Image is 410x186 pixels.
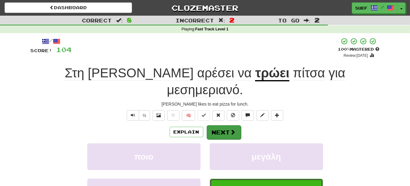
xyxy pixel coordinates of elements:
small: Review: [DATE] [344,53,368,58]
div: Mastered [338,47,380,52]
div: Text-to-speech controls [126,110,150,121]
span: 2 [229,16,235,24]
span: 104 [56,46,72,53]
button: Add to collection (alt+a) [271,110,283,121]
span: : [304,18,310,23]
span: 8 [127,16,132,24]
span: . [167,66,345,97]
span: / [381,5,384,9]
span: Correct [82,17,112,23]
button: Reset to 0% Mastered (alt+r) [212,110,224,121]
button: μεγάλη [210,143,323,170]
span: μεγάλη [252,152,281,161]
span: αρέσει [197,66,234,80]
span: ποιο [134,152,153,161]
button: Show image (alt+x) [152,110,165,121]
button: Play sentence audio (ctl+space) [127,110,139,121]
button: 🧠 [182,110,195,121]
span: Incorrect [175,17,214,23]
strong: Fast Track Level 1 [195,27,229,31]
div: / [31,37,72,45]
span: [PERSON_NAME] [88,66,194,80]
span: να [238,66,251,80]
span: Score: [31,48,53,53]
span: 2 [314,16,320,24]
a: Dashboard [5,2,132,13]
button: Next [207,125,241,139]
a: Clozemaster [141,2,269,13]
button: Favorite sentence (alt+f) [167,110,179,121]
span: πίτσα [293,66,325,80]
span: : [218,18,225,23]
span: 100 % [338,47,350,52]
button: ποιο [87,143,201,170]
button: Discuss sentence (alt+u) [242,110,254,121]
button: Ignore sentence (alt+i) [227,110,239,121]
button: Explain [170,127,203,137]
u: τρώει [255,66,289,81]
button: Set this sentence to 100% Mastered (alt+m) [197,110,210,121]
span: Στη [65,66,84,80]
button: ½ [139,110,150,121]
span: μεσημεριανό [167,83,239,97]
div: [PERSON_NAME] likes to eat pizza for lunch. [31,101,380,107]
span: SueF [355,5,367,11]
button: Edit sentence (alt+d) [256,110,269,121]
a: SueF / [352,2,398,14]
span: To go [278,17,299,23]
span: για [329,66,345,80]
span: : [116,18,123,23]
